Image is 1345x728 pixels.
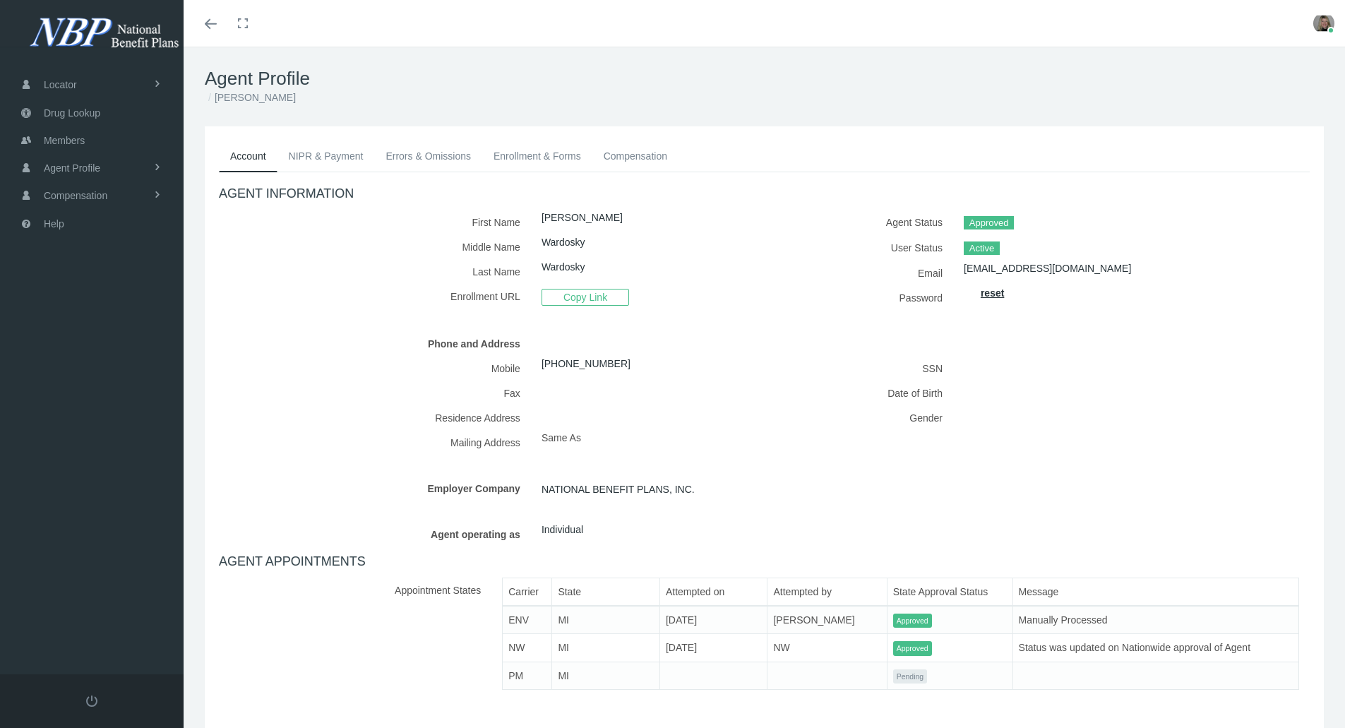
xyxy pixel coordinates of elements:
[219,259,531,284] label: Last Name
[205,90,296,105] li: [PERSON_NAME]
[1012,634,1298,662] td: Status was updated on Nationwide approval of Agent
[44,182,107,209] span: Compensation
[767,606,887,634] td: [PERSON_NAME]
[219,578,491,702] label: Appointment States
[503,606,552,634] td: ENV
[964,216,1014,230] span: Approved
[44,71,77,98] span: Locator
[219,234,531,259] label: Middle Name
[542,289,629,306] span: Copy Link
[503,578,552,606] th: Carrier
[1012,606,1298,634] td: Manually Processed
[887,578,1012,606] th: State Approval Status
[542,432,581,443] span: Same As
[552,662,660,690] td: MI
[775,381,954,405] label: Date of Birth
[775,261,954,285] label: Email
[981,287,1004,299] a: reset
[775,235,954,261] label: User Status
[1012,578,1298,606] th: Message
[542,358,630,369] a: [PHONE_NUMBER]
[374,141,482,172] a: Errors & Omissions
[44,100,100,126] span: Drug Lookup
[44,127,85,154] span: Members
[775,405,954,430] label: Gender
[219,210,531,234] label: First Name
[1313,13,1334,34] img: S_Profile_Picture_3075.JPG
[659,606,767,634] td: [DATE]
[767,578,887,606] th: Attempted by
[219,381,531,405] label: Fax
[767,634,887,662] td: NW
[552,606,660,634] td: MI
[219,331,531,356] label: Phone and Address
[542,261,585,273] a: Wardosky
[592,141,679,172] a: Compensation
[205,68,1324,90] h1: Agent Profile
[482,141,592,172] a: Enrollment & Forms
[542,519,583,540] span: Individual
[503,634,552,662] td: NW
[503,662,552,690] td: PM
[659,634,767,662] td: [DATE]
[44,155,100,181] span: Agent Profile
[542,291,629,302] a: Copy Link
[775,285,954,310] label: Password
[277,141,375,172] a: NIPR & Payment
[964,263,1131,274] a: [EMAIL_ADDRESS][DOMAIN_NAME]
[219,522,531,547] label: Agent operating as
[552,578,660,606] th: State
[964,241,1000,256] span: Active
[219,430,531,455] label: Mailing Address
[219,476,531,501] label: Employer Company
[775,210,954,235] label: Agent Status
[18,16,188,51] img: NATIONAL BENEFIT PLANS, INC.
[893,641,932,656] span: Approved
[219,141,277,172] a: Account
[542,237,585,248] a: Wardosky
[219,186,1310,202] h4: AGENT INFORMATION
[775,356,954,381] label: SSN
[542,479,695,500] span: NATIONAL BENEFIT PLANS, INC.
[542,212,623,223] a: [PERSON_NAME]
[219,405,531,430] label: Residence Address
[219,356,531,381] label: Mobile
[659,578,767,606] th: Attempted on
[219,284,531,310] label: Enrollment URL
[893,614,932,628] span: Approved
[219,554,1310,570] h4: AGENT APPOINTMENTS
[893,669,928,684] span: Pending
[552,634,660,662] td: MI
[44,210,64,237] span: Help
